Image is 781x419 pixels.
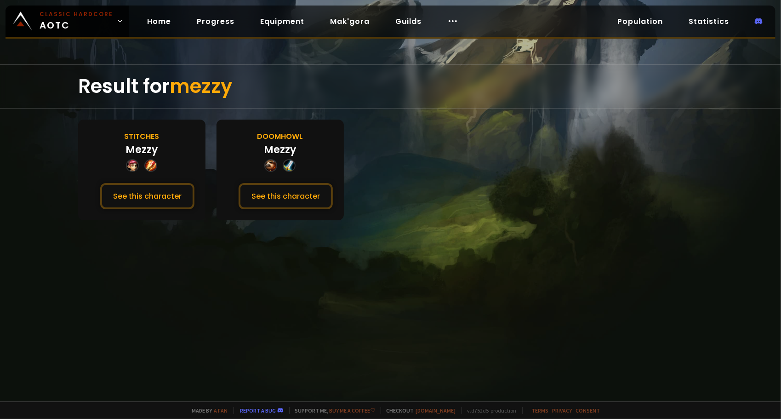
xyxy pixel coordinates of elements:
a: [DOMAIN_NAME] [416,407,456,414]
span: Support me, [289,407,375,414]
a: Progress [189,12,242,31]
a: Terms [532,407,549,414]
span: v. d752d5 - production [462,407,517,414]
a: a fan [214,407,228,414]
button: See this character [100,183,194,209]
div: Stitches [124,131,159,142]
a: Consent [576,407,600,414]
button: See this character [239,183,333,209]
a: Mak'gora [323,12,377,31]
a: Equipment [253,12,312,31]
a: Report a bug [240,407,276,414]
a: Privacy [553,407,572,414]
a: Buy me a coffee [330,407,375,414]
div: Doomhowl [257,131,303,142]
a: Home [140,12,178,31]
a: Population [610,12,670,31]
div: Result for [78,65,703,108]
div: Mezzy [264,142,296,157]
span: Checkout [381,407,456,414]
div: Mezzy [125,142,158,157]
small: Classic Hardcore [40,10,113,18]
a: Guilds [388,12,429,31]
a: Classic HardcoreAOTC [6,6,129,37]
span: mezzy [170,73,232,100]
span: AOTC [40,10,113,32]
span: Made by [187,407,228,414]
a: Statistics [681,12,736,31]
